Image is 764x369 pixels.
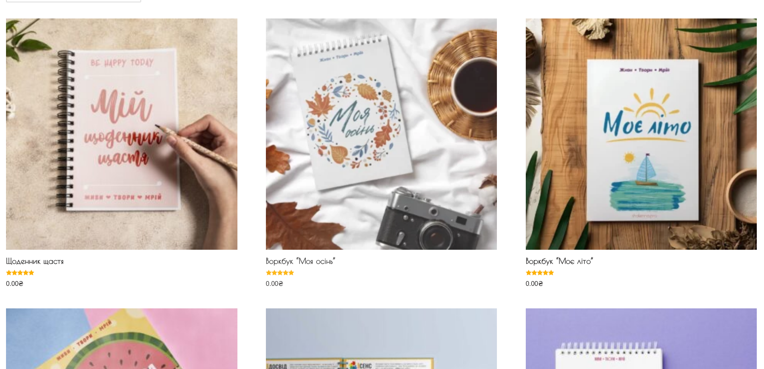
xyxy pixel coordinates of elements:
span: Оцінено в з 5 [6,270,36,295]
img: Воркбук "Моя осінь" [266,18,497,250]
a: Воркбук "Моя осінь"Воркбук “Моя осінь”Оцінено в 5.00 з 5 0.00₴ [266,18,497,289]
bdi: 0.00 [6,280,23,287]
img: Воркбук "Моє літо" [526,18,757,250]
span: ₴ [278,280,283,287]
div: Оцінено в 5.00 з 5 [526,270,555,275]
span: ₴ [538,280,543,287]
img: Щоденник щастя [6,18,237,250]
span: Оцінено в з 5 [526,270,555,295]
a: Щоденник щастяЩоденник щастяОцінено в 5.00 з 5 0.00₴ [6,18,237,289]
a: Воркбук "Моє літо"Воркбук “Моє літо”Оцінено в 5.00 з 5 0.00₴ [526,18,757,289]
span: Оцінено в з 5 [266,270,296,295]
div: Оцінено в 5.00 з 5 [6,270,36,275]
h2: Воркбук “Моя осінь” [266,256,497,270]
h2: Щоденник щастя [6,256,237,270]
div: Оцінено в 5.00 з 5 [266,270,296,275]
h2: Воркбук “Моє літо” [526,256,757,270]
bdi: 0.00 [526,280,543,287]
span: ₴ [18,280,23,287]
bdi: 0.00 [266,280,283,287]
